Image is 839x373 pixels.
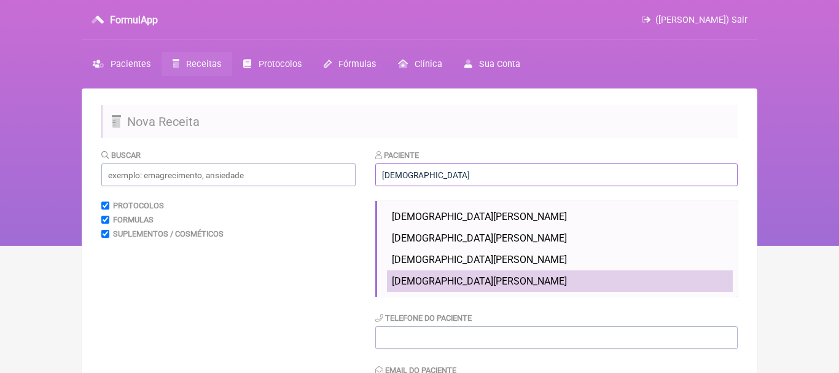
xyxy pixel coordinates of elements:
[392,232,567,244] span: [DEMOGRAPHIC_DATA][PERSON_NAME]
[232,52,312,76] a: Protocolos
[642,15,747,25] a: ([PERSON_NAME]) Sair
[101,151,141,160] label: Buscar
[313,52,387,76] a: Fórmulas
[338,59,376,69] span: Fórmulas
[101,163,356,186] input: exemplo: emagrecimento, ansiedade
[479,59,520,69] span: Sua Conta
[375,151,419,160] label: Paciente
[415,59,442,69] span: Clínica
[101,105,738,138] h2: Nova Receita
[392,275,567,287] span: [DEMOGRAPHIC_DATA][PERSON_NAME]
[453,52,531,76] a: Sua Conta
[392,211,567,222] span: [DEMOGRAPHIC_DATA][PERSON_NAME]
[113,201,164,210] label: Protocolos
[82,52,162,76] a: Pacientes
[387,52,453,76] a: Clínica
[111,59,150,69] span: Pacientes
[655,15,747,25] span: ([PERSON_NAME]) Sair
[113,215,154,224] label: Formulas
[113,229,224,238] label: Suplementos / Cosméticos
[375,313,472,323] label: Telefone do Paciente
[392,254,567,265] span: [DEMOGRAPHIC_DATA][PERSON_NAME]
[259,59,302,69] span: Protocolos
[162,52,232,76] a: Receitas
[186,59,221,69] span: Receitas
[110,14,158,26] h3: FormulApp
